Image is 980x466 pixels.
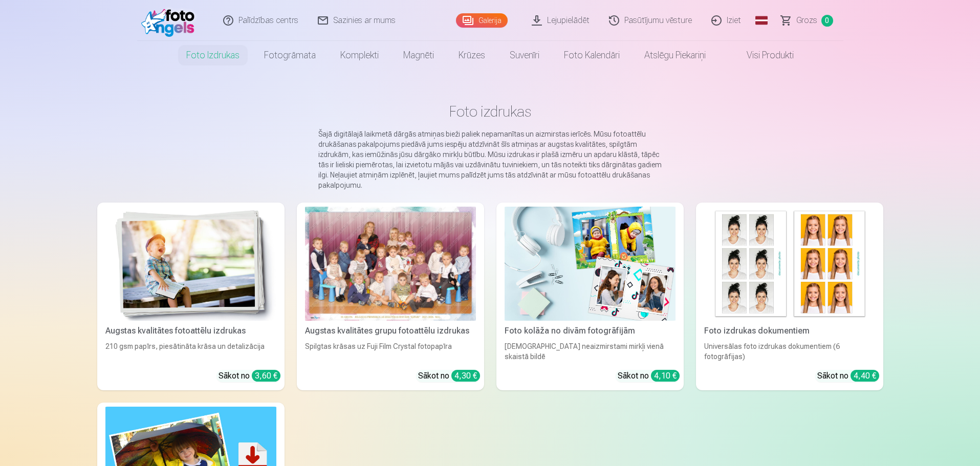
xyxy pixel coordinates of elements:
[618,370,680,382] div: Sākot no
[500,341,680,362] div: [DEMOGRAPHIC_DATA] neaizmirstami mirkļi vienā skaistā bildē
[252,41,328,70] a: Fotogrāmata
[328,41,391,70] a: Komplekti
[817,370,879,382] div: Sākot no
[97,203,285,390] a: Augstas kvalitātes fotoattēlu izdrukasAugstas kvalitātes fotoattēlu izdrukas210 gsm papīrs, piesā...
[101,341,280,362] div: 210 gsm papīrs, piesātināta krāsa un detalizācija
[700,341,879,362] div: Universālas foto izdrukas dokumentiem (6 fotogrāfijas)
[651,370,680,382] div: 4,10 €
[318,129,662,190] p: Šajā digitālajā laikmetā dārgās atmiņas bieži paliek nepamanītas un aizmirstas ierīcēs. Mūsu foto...
[219,370,280,382] div: Sākot no
[718,41,806,70] a: Visi produkti
[497,41,552,70] a: Suvenīri
[496,203,684,390] a: Foto kolāža no divām fotogrāfijāmFoto kolāža no divām fotogrāfijām[DEMOGRAPHIC_DATA] neaizmirstam...
[105,102,875,121] h1: Foto izdrukas
[451,370,480,382] div: 4,30 €
[821,15,833,27] span: 0
[141,4,200,37] img: /fa1
[301,341,480,362] div: Spilgtas krāsas uz Fuji Film Crystal fotopapīra
[174,41,252,70] a: Foto izdrukas
[446,41,497,70] a: Krūzes
[796,14,817,27] span: Grozs
[851,370,879,382] div: 4,40 €
[297,203,484,390] a: Augstas kvalitātes grupu fotoattēlu izdrukasSpilgtas krāsas uz Fuji Film Crystal fotopapīraSākot ...
[456,13,508,28] a: Galerija
[704,207,875,321] img: Foto izdrukas dokumentiem
[252,370,280,382] div: 3,60 €
[700,325,879,337] div: Foto izdrukas dokumentiem
[301,325,480,337] div: Augstas kvalitātes grupu fotoattēlu izdrukas
[101,325,280,337] div: Augstas kvalitātes fotoattēlu izdrukas
[418,370,480,382] div: Sākot no
[500,325,680,337] div: Foto kolāža no divām fotogrāfijām
[391,41,446,70] a: Magnēti
[552,41,632,70] a: Foto kalendāri
[696,203,883,390] a: Foto izdrukas dokumentiemFoto izdrukas dokumentiemUniversālas foto izdrukas dokumentiem (6 fotogr...
[632,41,718,70] a: Atslēgu piekariņi
[505,207,676,321] img: Foto kolāža no divām fotogrāfijām
[105,207,276,321] img: Augstas kvalitātes fotoattēlu izdrukas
